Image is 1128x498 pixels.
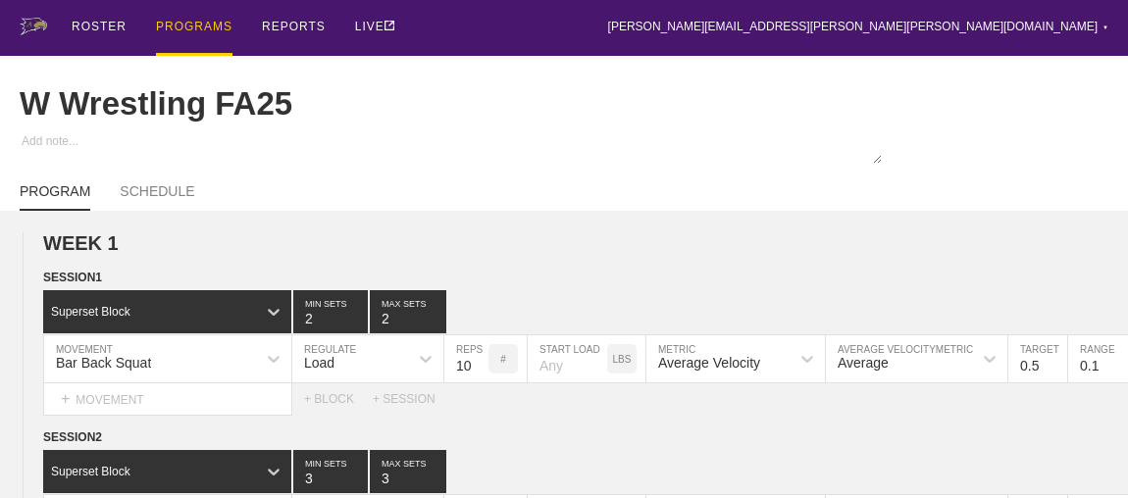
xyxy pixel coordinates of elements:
[43,383,292,416] div: MOVEMENT
[373,392,451,406] div: + SESSION
[51,305,130,319] div: Superset Block
[370,290,446,333] input: None
[838,355,889,371] div: Average
[1030,404,1128,498] iframe: Chat Widget
[51,465,130,478] div: Superset Block
[43,271,102,284] span: SESSION 1
[43,232,119,254] span: WEEK 1
[613,354,632,365] p: LBS
[304,355,334,371] div: Load
[43,430,102,444] span: SESSION 2
[658,355,760,371] div: Average Velocity
[1102,22,1108,33] div: ▼
[370,450,446,493] input: None
[528,335,607,382] input: Any
[20,18,47,35] img: logo
[500,354,506,365] p: #
[56,355,151,371] div: Bar Back Squat
[304,392,373,406] div: + BLOCK
[20,183,90,211] a: PROGRAM
[61,390,70,407] span: +
[120,183,194,209] a: SCHEDULE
